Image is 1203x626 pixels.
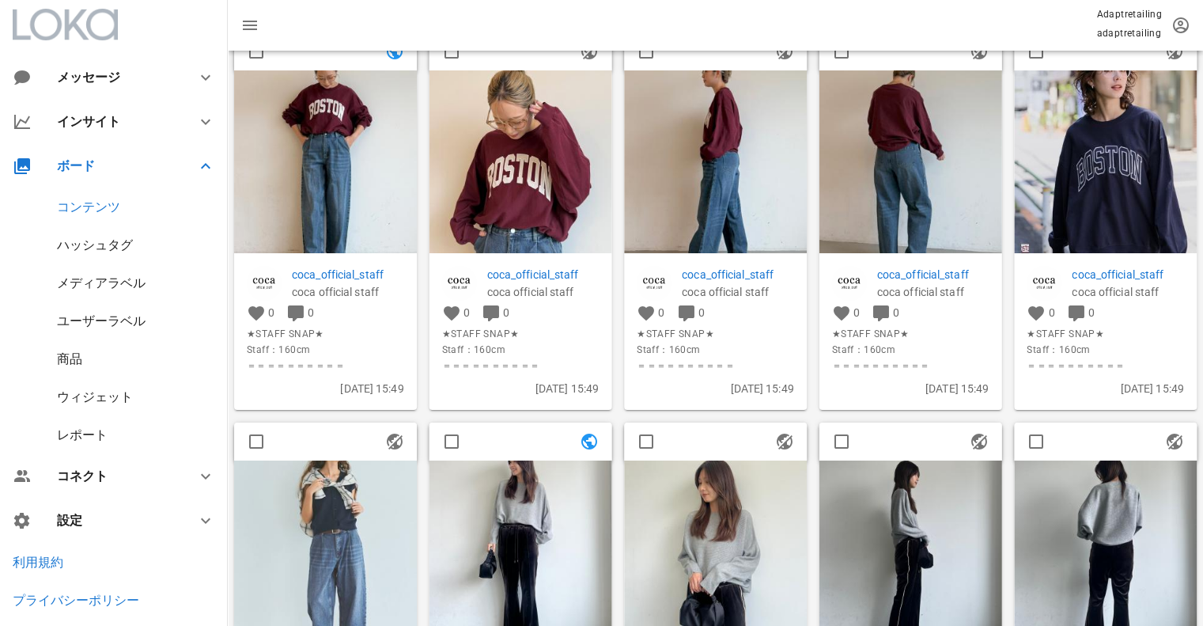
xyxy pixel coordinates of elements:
span: ＝＝＝＝＝＝＝＝＝＝ [832,358,989,374]
p: adaptretailing [1096,25,1162,41]
a: レポート [57,427,108,442]
img: 1481060543650555_18071801954132517_5075722940564509789_n.jpg [1014,70,1197,253]
div: メッセージ [57,70,171,85]
p: [DATE] 15:49 [637,380,794,397]
span: 0 [893,306,899,319]
p: coca official staff [1072,283,1184,301]
a: coca_official_staff [877,266,989,283]
a: ユーザーラベル [57,313,146,328]
span: Staff：160cm [247,342,404,358]
span: 0 [503,306,509,319]
img: coca_official_staff [1027,266,1061,301]
a: coca_official_staff [487,266,600,283]
span: 0 [463,306,470,319]
span: ＝＝＝＝＝＝＝＝＝＝ [442,358,600,374]
a: プライバシーポリシー [13,593,139,608]
p: Adaptretailing [1096,6,1162,22]
p: [DATE] 15:49 [247,380,404,397]
img: 1481056543587868_18071801918132517_8911065796421978054_n.jpg [234,70,417,253]
span: 0 [658,306,664,319]
img: 1481058542783349_18071801948132517_35216510974113006_n.jpg [624,70,807,253]
div: コネクト [57,469,177,484]
a: coca_official_staff [1072,266,1184,283]
p: coca official staff [682,283,794,301]
a: ウィジェット [57,389,133,404]
span: ★STAFF SNAP★ [637,326,794,342]
span: 0 [853,306,860,319]
img: 1481057544065655_18071801957132517_4986489775285145407_n.jpg [429,70,612,253]
span: ＝＝＝＝＝＝＝＝＝＝ [637,358,794,374]
a: ハッシュタグ [57,237,133,252]
span: Staff：160cm [832,342,989,358]
span: ★STAFF SNAP★ [832,326,989,342]
span: Staff：160cm [637,342,794,358]
span: Staff：160cm [442,342,600,358]
span: 0 [308,306,314,319]
span: 0 [1088,306,1095,319]
span: Staff：160cm [1027,342,1184,358]
a: coca_official_staff [292,266,404,283]
p: [DATE] 15:49 [832,380,989,397]
img: coca_official_staff [637,266,671,301]
p: coca official staff [877,283,989,301]
img: 1481059545184382_18071801963132517_5970366266771190141_n.jpg [819,70,1002,253]
span: ＝＝＝＝＝＝＝＝＝＝ [1027,358,1184,374]
span: ★STAFF SNAP★ [247,326,404,342]
div: ボード [57,158,177,173]
a: メディアラベル [57,275,146,290]
span: ★STAFF SNAP★ [1027,326,1184,342]
div: 設定 [57,513,177,528]
a: coca_official_staff [682,266,794,283]
span: 0 [1048,306,1054,319]
span: ★STAFF SNAP★ [442,326,600,342]
p: [DATE] 15:49 [1027,380,1184,397]
a: 利用規約 [13,555,63,570]
span: 0 [698,306,705,319]
a: コンテンツ [57,199,120,214]
span: ＝＝＝＝＝＝＝＝＝＝ [247,358,404,374]
a: 商品 [57,351,82,366]
img: coca_official_staff [442,266,477,301]
img: coca_official_staff [832,266,867,301]
p: coca official staff [487,283,600,301]
img: coca_official_staff [247,266,282,301]
p: coca official staff [292,283,404,301]
p: [DATE] 15:49 [442,380,600,397]
div: インサイト [57,114,177,129]
span: 0 [268,306,274,319]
